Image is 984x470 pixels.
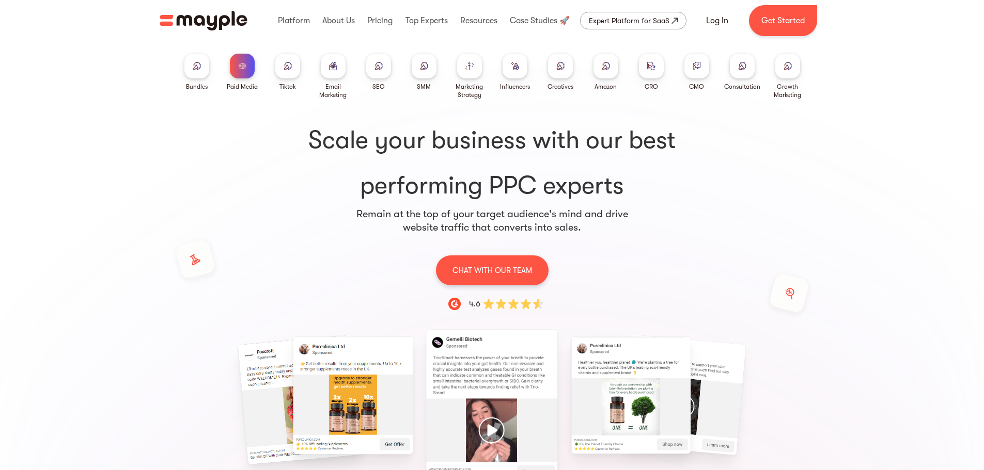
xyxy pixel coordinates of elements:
[275,54,300,91] a: Tiktok
[713,339,827,450] div: 3 / 15
[296,339,410,451] div: 15 / 15
[452,264,532,277] p: CHAT WITH OUR TEAM
[160,11,247,30] img: Mayple logo
[451,54,488,99] a: Marketing Strategy
[279,83,296,91] div: Tiktok
[769,83,806,99] div: Growth Marketing
[469,298,480,310] div: 4.6
[356,207,629,234] p: Remain at the top of your target audience's mind and drive website traffic that converts into sales.
[451,83,488,99] div: Marketing Strategy
[548,54,573,91] a: Creatives
[749,5,817,36] a: Get Started
[639,54,664,91] a: CRO
[548,83,573,91] div: Creatives
[178,124,806,202] h1: performing PPC experts
[372,83,385,91] div: SEO
[689,83,704,91] div: CMO
[595,83,617,91] div: Amazon
[436,255,549,285] a: CHAT WITH OUR TEAM
[684,54,709,91] a: CMO
[589,14,669,27] div: Expert Platform for SaaS
[769,54,806,99] a: Growth Marketing
[458,4,500,37] div: Resources
[315,83,352,99] div: Email Marketing
[320,4,357,37] div: About Us
[412,54,436,91] a: SMM
[694,8,741,33] a: Log In
[366,54,391,91] a: SEO
[724,83,760,91] div: Consultation
[227,54,258,91] a: Paid Media
[500,54,530,91] a: Influencers
[315,54,352,99] a: Email Marketing
[227,83,258,91] div: Paid Media
[645,83,658,91] div: CRO
[500,83,530,91] div: Influencers
[580,12,686,29] a: Expert Platform for SaaS
[186,83,208,91] div: Bundles
[417,83,431,91] div: SMM
[275,4,313,37] div: Platform
[724,54,760,91] a: Consultation
[593,54,618,91] a: Amazon
[160,11,247,30] a: home
[157,339,271,460] div: 14 / 15
[403,4,450,37] div: Top Experts
[574,339,688,451] div: 2 / 15
[178,124,806,157] span: Scale your business with our best
[365,4,395,37] div: Pricing
[184,54,209,91] a: Bundles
